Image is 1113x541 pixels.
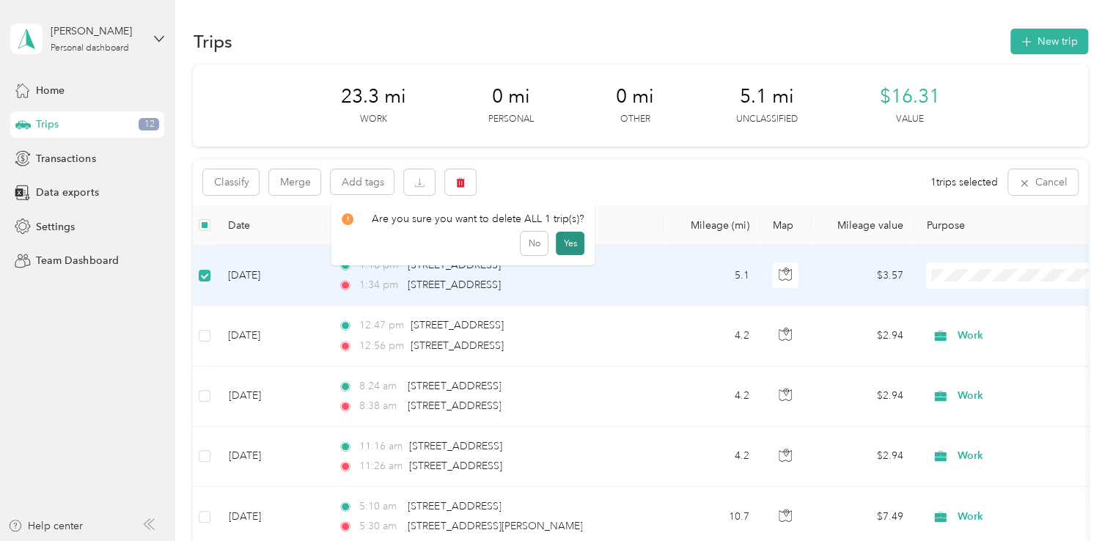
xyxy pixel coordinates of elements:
span: [STREET_ADDRESS] [408,279,501,291]
span: 8:24 am [359,378,401,394]
span: Data exports [36,185,98,200]
span: [STREET_ADDRESS] [409,440,502,452]
span: 11:26 am [359,458,403,474]
td: $2.94 [812,427,914,487]
td: [DATE] [216,427,326,487]
span: 11:16 am [359,438,403,454]
p: Other [620,113,650,126]
span: 1:18 pm [359,257,401,273]
span: 0 mi [492,85,530,108]
button: Merge [269,169,320,195]
div: Personal dashboard [51,44,129,53]
span: Trips [36,117,59,132]
span: [STREET_ADDRESS] [408,380,501,392]
span: [STREET_ADDRESS] [408,500,501,512]
button: Classify [203,169,259,195]
th: Map [760,205,812,246]
p: Unclassified [736,113,798,126]
th: Mileage (mi) [664,205,760,246]
span: 23.3 mi [341,85,406,108]
th: Mileage value [812,205,914,246]
iframe: Everlance-gr Chat Button Frame [1031,459,1113,541]
button: No [521,232,548,255]
span: 5:10 am [359,498,401,515]
button: New trip [1010,29,1088,54]
td: 4.2 [664,427,760,487]
span: [STREET_ADDRESS] [411,339,504,352]
th: Locations [326,205,664,246]
h1: Trips [193,34,232,49]
button: Yes [556,232,584,255]
span: $16.31 [880,85,940,108]
td: 4.2 [664,367,760,427]
td: 4.2 [664,306,760,366]
span: 12:56 pm [359,338,404,354]
span: 1 trips selected [930,174,998,190]
td: $3.57 [812,246,914,306]
button: Add tags [331,169,394,194]
button: Cancel [1008,169,1078,195]
span: [STREET_ADDRESS][PERSON_NAME] [408,520,582,532]
span: Work [958,328,1092,344]
span: 0 mi [616,85,654,108]
button: Help center [8,518,83,534]
span: [STREET_ADDRESS] [411,319,504,331]
span: Transactions [36,151,95,166]
span: [STREET_ADDRESS] [408,400,501,412]
span: 1:34 pm [359,277,401,293]
td: [DATE] [216,306,326,366]
span: [STREET_ADDRESS] [409,460,502,472]
td: [DATE] [216,246,326,306]
span: 5.1 mi [740,85,794,108]
span: Settings [36,219,75,235]
td: [DATE] [216,367,326,427]
td: $2.94 [812,306,914,366]
span: 5:30 am [359,518,401,534]
span: Work [958,388,1092,404]
span: Work [958,448,1092,464]
span: Team Dashboard [36,253,118,268]
span: 12:47 pm [359,317,404,334]
td: 5.1 [664,246,760,306]
span: 12 [139,118,159,131]
p: Value [896,113,924,126]
span: Work [958,509,1092,525]
th: Date [216,205,326,246]
span: 8:38 am [359,398,401,414]
p: Work [360,113,387,126]
div: Are you sure you want to delete ALL 1 trip(s)? [342,211,584,227]
div: [PERSON_NAME] [51,23,142,39]
span: Home [36,83,65,98]
span: [STREET_ADDRESS] [408,259,501,271]
td: $2.94 [812,367,914,427]
p: Personal [488,113,534,126]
